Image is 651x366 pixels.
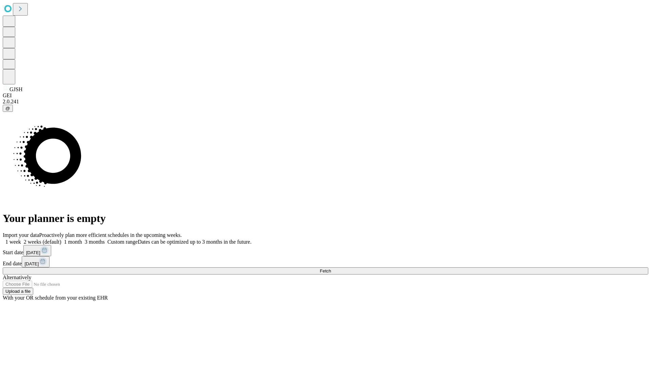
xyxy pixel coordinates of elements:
span: Import your data [3,232,39,238]
span: @ [5,106,10,111]
button: Upload a file [3,288,33,295]
span: 1 week [5,239,21,245]
span: 1 month [64,239,82,245]
div: GEI [3,93,648,99]
div: Start date [3,245,648,256]
span: [DATE] [26,250,40,255]
span: 2 weeks (default) [24,239,61,245]
button: [DATE] [23,245,51,256]
span: Dates can be optimized up to 3 months in the future. [138,239,251,245]
span: Proactively plan more efficient schedules in the upcoming weeks. [39,232,182,238]
div: End date [3,256,648,267]
span: Alternatively [3,274,31,280]
span: Fetch [320,268,331,273]
button: [DATE] [22,256,50,267]
div: 2.0.241 [3,99,648,105]
span: 3 months [85,239,105,245]
button: Fetch [3,267,648,274]
span: With your OR schedule from your existing EHR [3,295,108,301]
button: @ [3,105,13,112]
span: GJSH [9,86,22,92]
span: [DATE] [24,261,39,266]
h1: Your planner is empty [3,212,648,225]
span: Custom range [107,239,138,245]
